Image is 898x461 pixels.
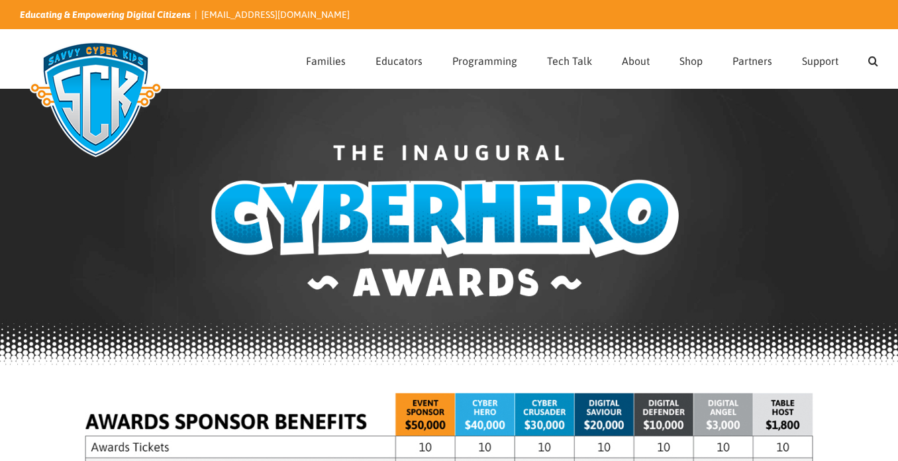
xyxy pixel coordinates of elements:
span: Tech Talk [547,56,592,66]
img: Savvy Cyber Kids Logo [20,33,172,166]
a: Educators [375,30,423,88]
a: Partners [732,30,772,88]
a: Search [868,30,878,88]
a: Programming [452,30,517,88]
span: About [622,56,650,66]
span: Partners [732,56,772,66]
span: Support [802,56,838,66]
a: Families [306,30,346,88]
a: Tech Talk [547,30,592,88]
span: Families [306,56,346,66]
a: Shop [679,30,703,88]
span: Programming [452,56,517,66]
nav: Main Menu [306,30,878,88]
a: Support [802,30,838,88]
span: Shop [679,56,703,66]
a: SCK-Awards-Prospectus-chart [85,392,813,403]
a: About [622,30,650,88]
i: Educating & Empowering Digital Citizens [20,9,191,20]
span: Educators [375,56,423,66]
a: [EMAIL_ADDRESS][DOMAIN_NAME] [201,9,350,20]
